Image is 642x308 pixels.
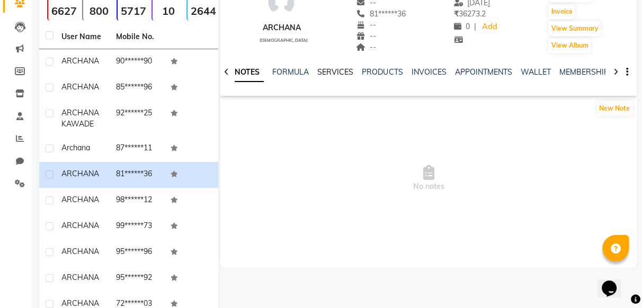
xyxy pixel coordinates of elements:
strong: 800 [83,4,115,17]
span: 36273.2 [454,9,486,19]
span: -- [356,20,376,30]
span: ARCHANA [61,247,99,256]
a: SERVICES [317,67,353,77]
button: View Album [548,38,591,53]
span: No notes [220,125,637,231]
button: New Note [596,101,632,116]
a: NOTES [230,63,264,82]
span: KAWADE [61,119,94,129]
span: ARCHANA [61,221,99,230]
span: [DEMOGRAPHIC_DATA] [260,38,308,43]
span: 0 [454,22,470,31]
strong: 6627 [48,4,80,17]
a: INVOICES [411,67,446,77]
span: ARCHANA [61,108,99,117]
strong: 5717 [118,4,149,17]
a: WALLET [520,67,550,77]
a: Add [480,20,499,34]
span: ARCHANA [61,195,99,204]
a: PRODUCTS [362,67,403,77]
a: FORMULA [272,67,309,77]
span: | [474,21,476,32]
span: -- [356,42,376,52]
span: archana [61,143,90,152]
span: ARCHANA [61,82,99,92]
span: ARCHANA [61,56,99,66]
button: View Summary [548,21,601,36]
button: Invoice [548,4,575,19]
span: ARCHANA [61,169,99,178]
div: ARCHANA [255,22,308,33]
strong: 10 [153,4,184,17]
iframe: chat widget [598,266,631,297]
th: Mobile No. [110,25,164,49]
a: APPOINTMENTS [454,67,512,77]
span: ₹ [454,9,459,19]
span: -- [356,31,376,41]
th: User Name [55,25,110,49]
strong: 2644 [188,4,219,17]
span: ARCHANA [61,298,99,308]
span: ARCHANA [61,273,99,282]
a: MEMBERSHIP [559,67,608,77]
